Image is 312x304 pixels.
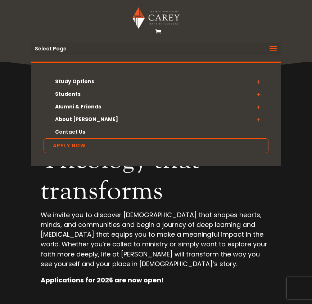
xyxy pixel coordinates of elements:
a: Contact Us [44,126,268,138]
a: Study Options [44,75,268,88]
a: Students [44,88,268,100]
img: Carey Baptist College [132,7,180,29]
h2: Theology that transforms [41,144,271,210]
p: We invite you to discover [DEMOGRAPHIC_DATA] that shapes hearts, minds, and communities and begin... [41,210,271,275]
a: Apply Now [44,138,268,153]
strong: Applications for 2026 are now open! [41,276,164,285]
a: Alumni & Friends [44,100,268,113]
a: About [PERSON_NAME] [44,113,268,126]
span: Select Page [35,46,67,51]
